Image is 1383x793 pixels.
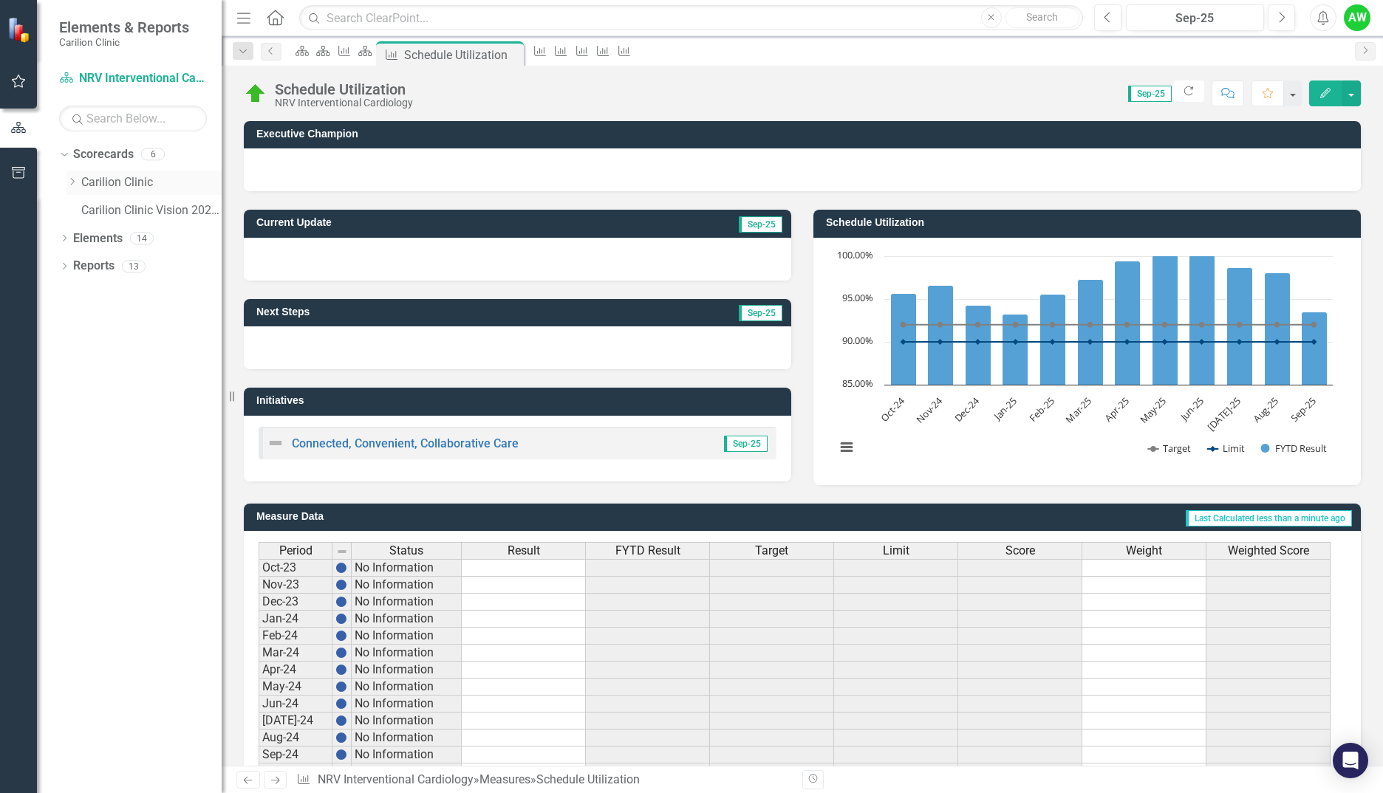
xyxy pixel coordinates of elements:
span: Search [1026,11,1058,23]
text: Jan-25 [990,394,1020,424]
text: 90.00% [842,334,873,347]
td: No Information [352,696,462,713]
path: May-25, 90. Limit. [1162,339,1168,345]
text: Aug-25 [1250,394,1281,425]
path: Feb-25, 95.54. FYTD Result. [1040,294,1066,385]
a: Carilion Clinic [81,174,222,191]
button: Show Target [1148,442,1192,455]
div: Schedule Utilization [404,46,520,64]
img: BgCOk07PiH71IgAAAABJRU5ErkJggg== [335,613,347,625]
span: Score [1005,544,1035,557]
path: Sep-25, 90. Limit. [1311,339,1317,345]
path: Dec-24, 90. Limit. [975,339,981,345]
button: Show Limit [1208,442,1245,455]
td: 92.00% [710,763,834,780]
path: Sep-25, 92. Target. [1311,322,1317,328]
div: 13 [122,260,146,272]
a: Elements [73,230,123,247]
span: Sep-25 [739,305,782,321]
path: May-25, 92. Target. [1162,322,1168,328]
img: 8DAGhfEEPCf229AAAAAElFTkSuQmCC [336,546,348,557]
span: Period [279,544,313,557]
h3: Current Update [256,217,587,228]
div: Schedule Utilization [536,772,640,786]
td: Dec-23 [259,594,332,611]
text: Mar-25 [1062,394,1093,425]
text: Feb-25 [1026,394,1056,425]
input: Search ClearPoint... [299,5,1083,31]
span: Limit [883,544,909,557]
h3: Initiatives [256,395,784,406]
span: Result [508,544,540,557]
img: BgCOk07PiH71IgAAAABJRU5ErkJggg== [335,715,347,727]
img: BgCOk07PiH71IgAAAABJRU5ErkJggg== [335,749,347,761]
td: No Information [352,594,462,611]
path: Apr-25, 90. Limit. [1124,339,1130,345]
path: Jan-25, 93.19. FYTD Result. [1003,314,1028,385]
text: 95.00% [842,291,873,304]
h3: Schedule Utilization [826,217,1353,228]
g: Limit, series 2 of 3. Line with 12 data points. [901,339,1317,345]
button: Sep-25 [1126,4,1264,31]
text: Sep-25 [1288,394,1318,425]
button: AW [1344,4,1370,31]
text: Dec-24 [952,394,983,425]
td: No Information [352,679,462,696]
a: Scorecards [73,146,134,163]
td: Jan-24 [259,611,332,628]
div: 14 [130,232,154,244]
td: No Information [352,713,462,730]
path: Nov-24, 92. Target. [938,322,943,328]
td: Feb-24 [259,628,332,645]
path: Mar-25, 92. Target. [1087,322,1093,328]
path: Feb-25, 92. Target. [1050,322,1056,328]
img: On Target [244,82,267,106]
path: Oct-24, 92. Target. [901,322,906,328]
small: Carilion Clinic [59,36,189,48]
td: No Information [352,559,462,577]
span: Sep-25 [1128,86,1172,102]
td: May-24 [259,679,332,696]
div: Sep-25 [1131,10,1259,27]
td: Jun-24 [259,696,332,713]
span: Last Calculated less than a minute ago [1186,510,1352,526]
td: 100.00% [958,763,1082,780]
img: BgCOk07PiH71IgAAAABJRU5ErkJggg== [335,664,347,676]
path: Aug-25, 92. Target. [1274,322,1280,328]
td: 10.00% [1082,763,1206,780]
span: Sep-25 [739,216,782,233]
td: No Information [352,628,462,645]
div: 6 [141,148,165,161]
img: BgCOk07PiH71IgAAAABJRU5ErkJggg== [335,630,347,642]
img: BgCOk07PiH71IgAAAABJRU5ErkJggg== [335,647,347,659]
path: Jun-25, 90. Limit. [1199,339,1205,345]
h3: Measure Data [256,511,570,522]
path: Dec-24, 92. Target. [975,322,981,328]
td: On Target [352,763,462,780]
path: Apr-25, 92. Target. [1124,322,1130,328]
td: No Information [352,662,462,679]
div: Chart. Highcharts interactive chart. [828,249,1346,470]
text: Oct-24 [878,394,908,424]
td: 10.00% [1206,763,1331,780]
img: BgCOk07PiH71IgAAAABJRU5ErkJggg== [335,562,347,574]
h3: Next Steps [256,306,542,317]
span: Elements & Reports [59,18,189,36]
text: Nov-24 [913,394,945,425]
path: Mar-25, 90. Limit. [1087,339,1093,345]
text: Jun-25 [1176,394,1206,424]
td: Sep-24 [259,746,332,763]
td: No Information [352,746,462,763]
td: Apr-24 [259,662,332,679]
path: Jun-25, 92. Target. [1199,322,1205,328]
a: Carilion Clinic Vision 2025 (Full Version) [81,202,222,219]
a: NRV Interventional Cardiology [318,772,474,786]
img: Not Defined [267,434,284,452]
input: Search Below... [59,106,207,131]
path: Dec-24, 94.3. FYTD Result. [966,305,991,385]
td: Oct-23 [259,559,332,577]
path: Nov-24, 90. Limit. [938,339,943,345]
path: Oct-24, 90. Limit. [901,339,906,345]
path: Jan-25, 90. Limit. [1013,339,1019,345]
span: Status [389,544,423,557]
